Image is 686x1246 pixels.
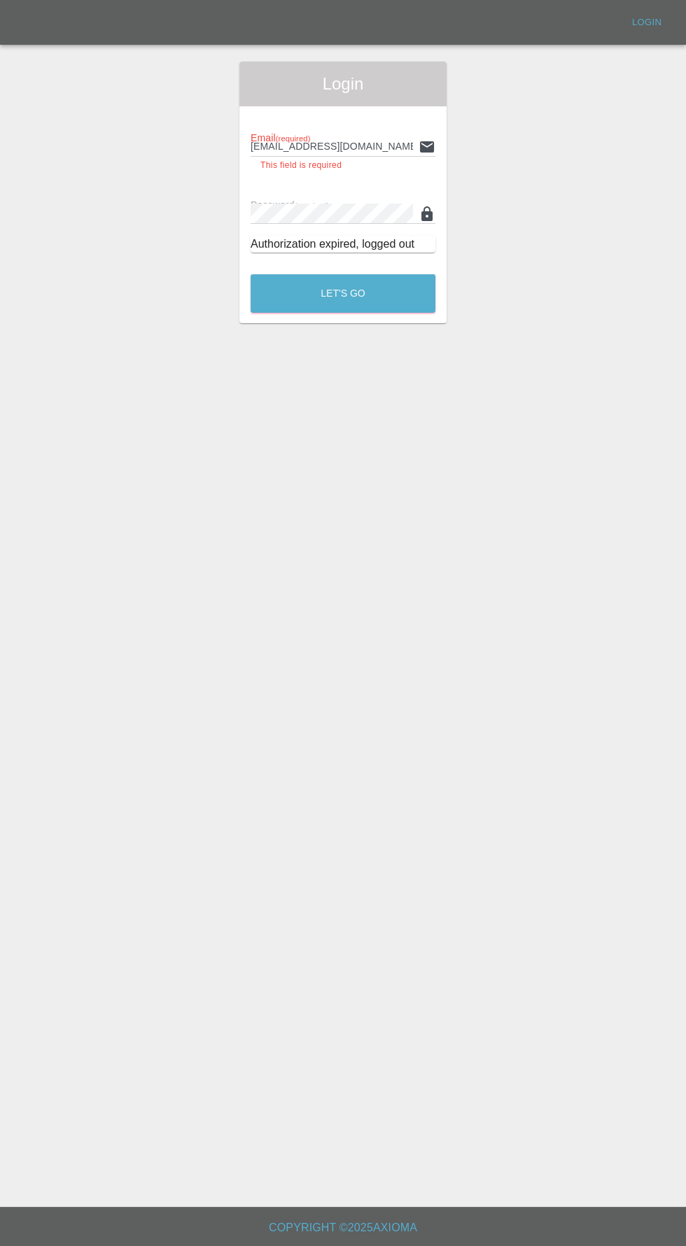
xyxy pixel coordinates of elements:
[251,199,329,211] span: Password
[295,201,330,210] small: (required)
[251,274,435,313] button: Let's Go
[251,132,310,143] span: Email
[260,159,426,173] p: This field is required
[251,236,435,253] div: Authorization expired, logged out
[276,134,311,143] small: (required)
[11,1218,675,1238] h6: Copyright © 2025 Axioma
[251,73,435,95] span: Login
[624,12,669,34] a: Login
